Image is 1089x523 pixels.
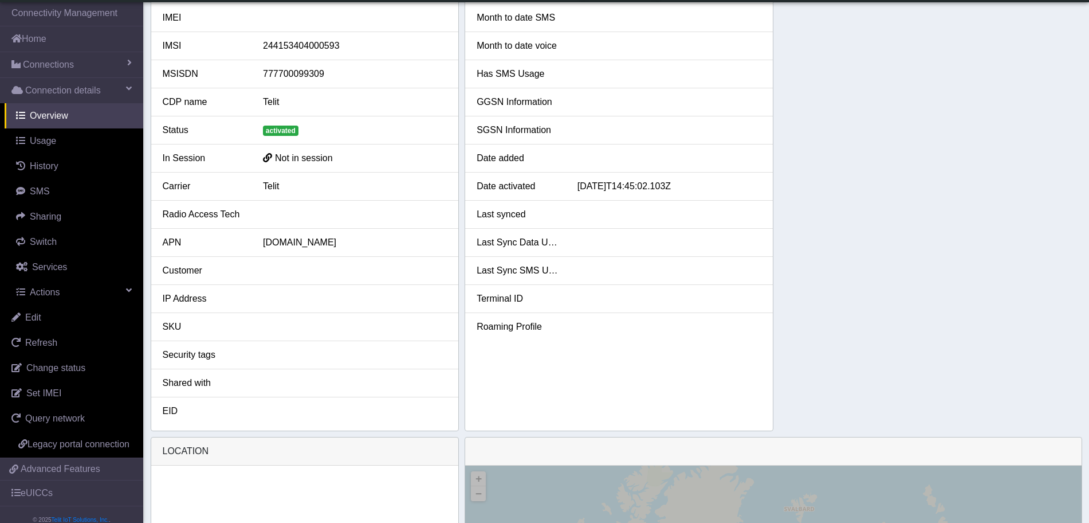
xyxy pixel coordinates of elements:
[21,462,100,476] span: Advanced Features
[468,11,569,25] div: Month to date SMS
[468,236,569,249] div: Last Sync Data Usage
[263,126,298,136] span: activated
[30,111,68,120] span: Overview
[569,179,770,193] div: [DATE]T14:45:02.103Z
[30,212,61,221] span: Sharing
[468,292,569,306] div: Terminal ID
[154,11,255,25] div: IMEI
[25,313,41,322] span: Edit
[30,136,56,146] span: Usage
[254,95,455,109] div: Telit
[254,179,455,193] div: Telit
[154,179,255,193] div: Carrier
[468,67,569,81] div: Has SMS Usage
[468,264,569,278] div: Last Sync SMS Usage
[25,84,101,97] span: Connection details
[468,95,569,109] div: GGSN Information
[468,39,569,53] div: Month to date voice
[154,320,255,334] div: SKU
[154,208,255,221] div: Radio Access Tech
[32,262,67,272] span: Services
[26,388,61,398] span: Set IMEI
[154,264,255,278] div: Customer
[25,413,85,423] span: Query network
[468,179,569,193] div: Date activated
[154,348,255,362] div: Security tags
[154,123,255,137] div: Status
[5,280,143,305] a: Actions
[154,39,255,53] div: IMSI
[52,517,109,523] a: Telit IoT Solutions, Inc.
[154,376,255,390] div: Shared with
[5,128,143,154] a: Usage
[5,204,143,229] a: Sharing
[27,439,129,449] span: Legacy portal connection
[154,404,255,418] div: EID
[468,208,569,221] div: Last synced
[5,154,143,179] a: History
[30,287,60,297] span: Actions
[23,58,74,72] span: Connections
[154,67,255,81] div: MSISDN
[26,363,85,373] span: Change status
[154,236,255,249] div: APN
[30,237,57,247] span: Switch
[254,39,455,53] div: 244153404000593
[5,229,143,255] a: Switch
[30,186,50,196] span: SMS
[254,67,455,81] div: 777700099309
[154,151,255,165] div: In Session
[468,123,569,137] div: SGSN Information
[151,438,459,466] div: LOCATION
[5,179,143,204] a: SMS
[254,236,455,249] div: [DOMAIN_NAME]
[275,153,333,163] span: Not in session
[154,292,255,306] div: IP Address
[154,95,255,109] div: CDP name
[5,255,143,280] a: Services
[468,151,569,165] div: Date added
[30,161,58,171] span: History
[468,320,569,334] div: Roaming Profile
[25,338,57,348] span: Refresh
[5,103,143,128] a: Overview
